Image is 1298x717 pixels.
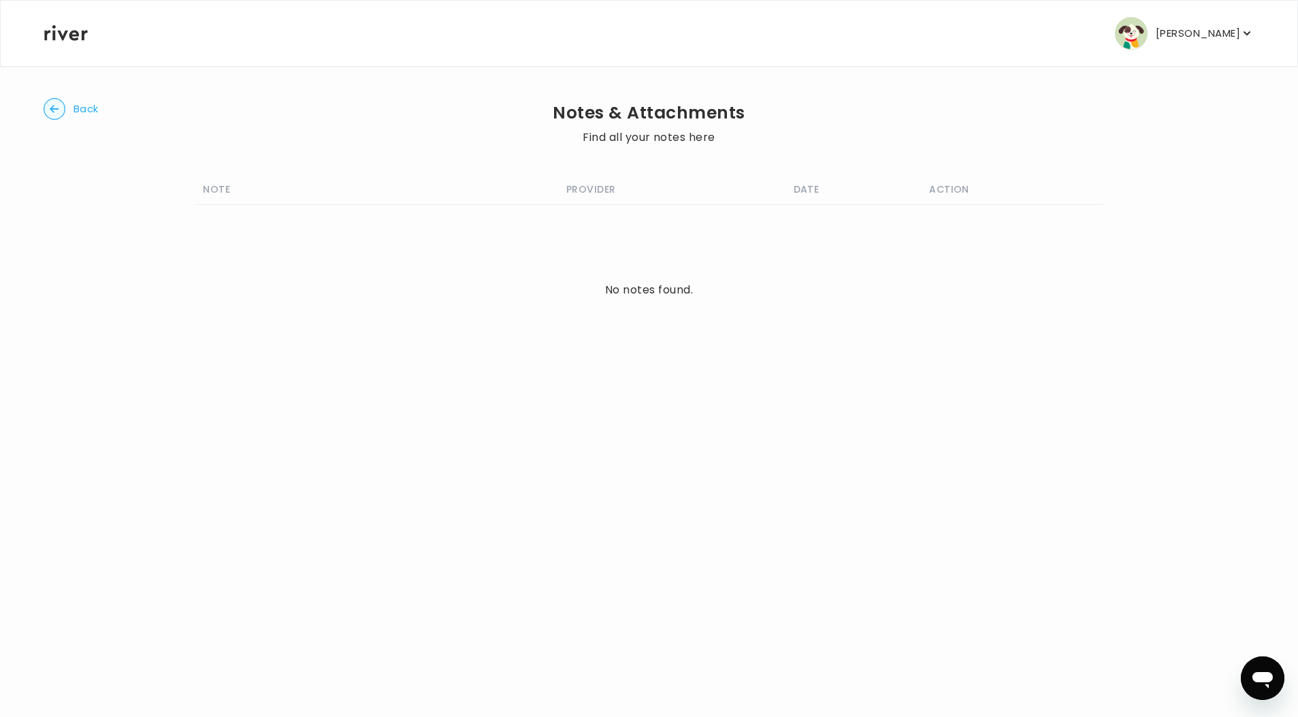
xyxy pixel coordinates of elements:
[1115,17,1254,50] button: user avatar[PERSON_NAME]
[605,281,693,300] div: No notes found.
[553,103,745,123] h2: Notes & Attachments
[785,174,922,205] th: DATE
[195,174,558,205] th: NOTE
[553,128,745,147] p: Find all your notes here
[558,174,785,205] th: PROVIDER
[921,174,1103,205] th: ACTION
[1241,656,1284,700] iframe: Button to launch messaging window
[74,99,99,118] span: Back
[1156,24,1240,43] p: [PERSON_NAME]
[1115,17,1148,50] img: user avatar
[44,98,99,120] button: Back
